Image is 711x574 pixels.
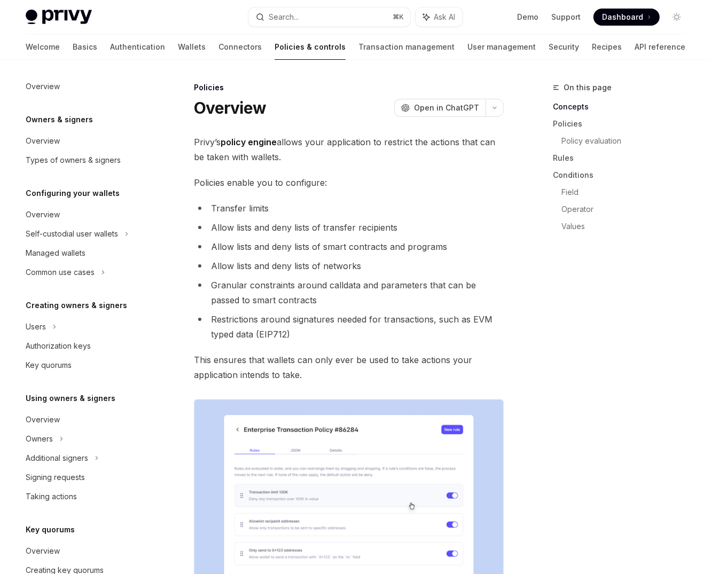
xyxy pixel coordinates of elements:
h5: Using owners & signers [26,392,115,405]
div: Authorization keys [26,340,91,352]
div: Key quorums [26,359,72,372]
div: Overview [26,413,60,426]
a: Basics [73,34,97,60]
div: Overview [26,545,60,557]
a: Dashboard [593,9,660,26]
span: Open in ChatGPT [414,103,479,113]
a: Overview [17,77,154,96]
div: Common use cases [26,266,95,279]
li: Allow lists and deny lists of transfer recipients [194,220,504,235]
a: Field [561,184,694,201]
button: Search...⌘K [248,7,410,27]
span: On this page [564,81,612,94]
a: Operator [561,201,694,218]
a: Policies & controls [275,34,346,60]
div: Types of owners & signers [26,154,121,167]
li: Allow lists and deny lists of networks [194,258,504,273]
span: ⌘ K [393,13,404,21]
a: API reference [635,34,685,60]
a: Values [561,218,694,235]
a: Connectors [218,34,262,60]
li: Transfer limits [194,201,504,216]
span: Dashboard [602,12,643,22]
h5: Owners & signers [26,113,93,126]
a: Wallets [178,34,206,60]
a: Key quorums [17,356,154,375]
div: Overview [26,80,60,93]
a: Managed wallets [17,243,154,263]
a: Support [551,12,581,22]
strong: policy engine [221,137,277,147]
a: Rules [553,150,694,167]
span: Ask AI [434,12,455,22]
div: Managed wallets [26,247,85,260]
a: Conditions [553,167,694,184]
a: User management [467,34,536,60]
h5: Key quorums [26,523,75,536]
li: Granular constraints around calldata and parameters that can be passed to smart contracts [194,278,504,308]
li: Allow lists and deny lists of smart contracts and programs [194,239,504,254]
div: Owners [26,433,53,445]
a: Authentication [110,34,165,60]
h5: Configuring your wallets [26,187,120,200]
div: Self-custodial user wallets [26,227,118,240]
div: Users [26,320,46,333]
a: Types of owners & signers [17,151,154,170]
a: Authorization keys [17,336,154,356]
button: Toggle dark mode [668,9,685,26]
div: Additional signers [26,452,88,465]
a: Welcome [26,34,60,60]
span: Policies enable you to configure: [194,175,504,190]
a: Overview [17,541,154,561]
a: Demo [517,12,538,22]
a: Policies [553,115,694,132]
li: Restrictions around signatures needed for transactions, such as EVM typed data (EIP712) [194,312,504,342]
h5: Creating owners & signers [26,299,127,312]
h1: Overview [194,98,266,117]
a: Concepts [553,98,694,115]
a: Taking actions [17,487,154,506]
a: Overview [17,131,154,151]
a: Security [549,34,579,60]
div: Policies [194,82,504,93]
div: Overview [26,208,60,221]
button: Ask AI [416,7,463,27]
div: Taking actions [26,490,77,503]
div: Overview [26,135,60,147]
div: Search... [269,11,299,23]
a: Overview [17,410,154,429]
a: Transaction management [358,34,455,60]
span: This ensures that wallets can only ever be used to take actions your application intends to take. [194,352,504,382]
img: light logo [26,10,92,25]
button: Open in ChatGPT [394,99,486,117]
span: Privy’s allows your application to restrict the actions that can be taken with wallets. [194,135,504,164]
a: Signing requests [17,468,154,487]
a: Overview [17,205,154,224]
div: Signing requests [26,471,85,484]
a: Policy evaluation [561,132,694,150]
a: Recipes [592,34,622,60]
